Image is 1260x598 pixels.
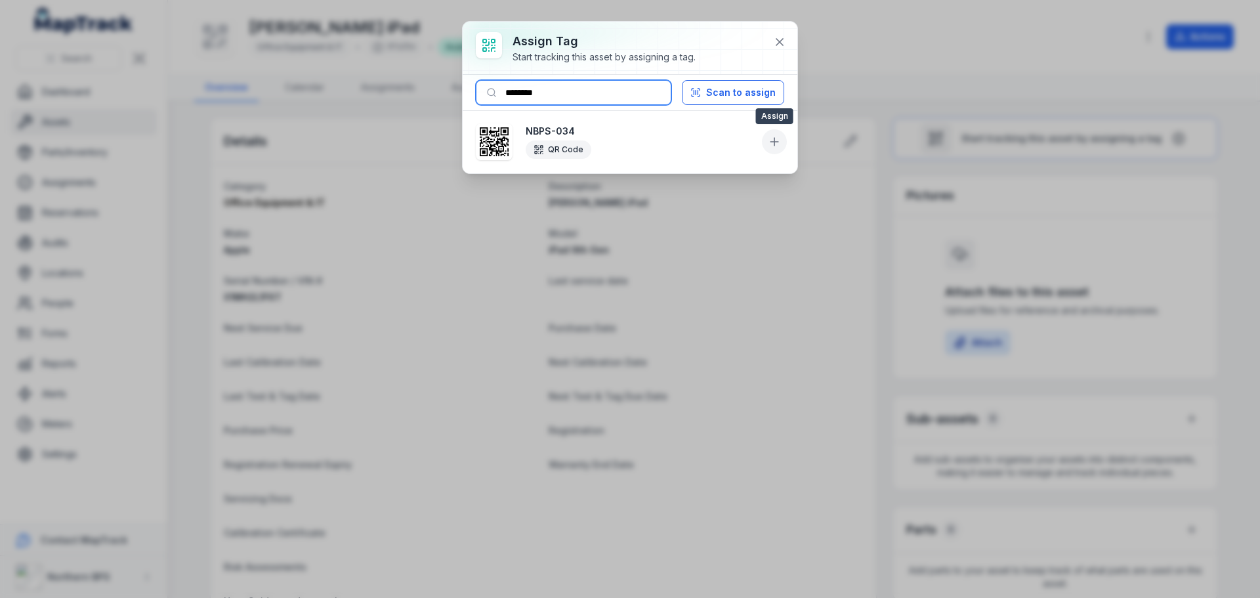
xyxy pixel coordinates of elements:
strong: NBPS-034 [526,125,757,138]
button: Scan to assign [682,80,784,105]
div: QR Code [526,140,591,159]
span: Assign [756,108,793,124]
h3: Assign tag [513,32,696,51]
div: Start tracking this asset by assigning a tag. [513,51,696,64]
